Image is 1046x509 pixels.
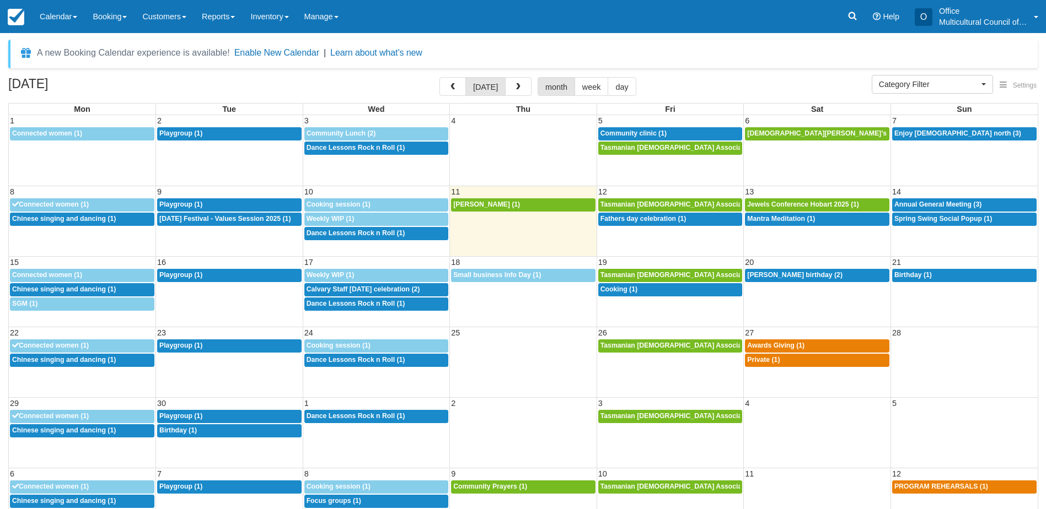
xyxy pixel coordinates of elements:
a: Tasmanian [DEMOGRAPHIC_DATA] Association -Weekly Praying (1) [598,198,743,212]
span: 29 [9,399,20,408]
a: Community clinic (1) [598,127,743,140]
button: Enable New Calendar [234,47,319,58]
span: 3 [303,116,310,125]
span: 11 [744,469,755,478]
a: Tasmanian [DEMOGRAPHIC_DATA] Association -Weekly Praying (1) [598,339,743,353]
span: Thu [516,105,530,113]
a: Dance Lessons Rock n Roll (1) [304,227,449,240]
span: 21 [891,258,902,267]
a: Cooking session (1) [304,339,449,353]
a: Chinese singing and dancing (1) [10,283,154,296]
span: [DATE] Festival - Values Session 2025 (1) [159,215,291,223]
button: month [538,77,575,96]
span: Connected women (1) [12,201,89,208]
span: Tasmanian [DEMOGRAPHIC_DATA] Association -Weekly Praying (1) [600,412,818,420]
span: 5 [597,116,604,125]
span: Mantra Meditation (1) [747,215,815,223]
span: 23 [156,328,167,337]
span: Chinese singing and dancing (1) [12,426,116,434]
a: Mantra Meditation (1) [745,213,889,226]
span: Dance Lessons Rock n Roll (1) [307,229,405,237]
span: 24 [303,328,314,337]
span: 1 [303,399,310,408]
span: 4 [450,116,457,125]
button: Settings [993,78,1043,94]
span: 28 [891,328,902,337]
a: Dance Lessons Rock n Roll (1) [304,297,449,311]
a: Birthday (1) [892,269,1037,282]
span: Community Lunch (2) [307,129,376,137]
a: Playgroup (1) [157,339,302,353]
a: Chinese singing and dancing (1) [10,354,154,367]
a: Tasmanian [DEMOGRAPHIC_DATA] Association -Weekly Praying (1) [598,410,743,423]
span: Settings [1013,82,1037,89]
a: PROGRAM REHEARSALS (1) [892,480,1037,494]
a: Awards Giving (1) [745,339,889,353]
span: Cooking session (1) [307,342,371,349]
span: Annual General Meeting (3) [894,201,981,208]
span: Tasmanian [DEMOGRAPHIC_DATA] Association -Weekly Praying (1) [600,483,818,490]
span: 8 [9,187,15,196]
span: Tue [223,105,237,113]
span: Chinese singing and dancing (1) [12,497,116,505]
a: Spring Swing Social Popup (1) [892,213,1037,226]
a: Annual General Meeting (3) [892,198,1037,212]
button: day [608,77,636,96]
span: Spring Swing Social Popup (1) [894,215,992,223]
a: Birthday (1) [157,424,302,437]
span: 9 [450,469,457,478]
a: Dance Lessons Rock n Roll (1) [304,354,449,367]
span: Dance Lessons Rock n Roll (1) [307,412,405,420]
span: Calvary Staff [DATE] celebration (2) [307,285,420,293]
span: 5 [891,399,898,408]
span: Dance Lessons Rock n Roll (1) [307,356,405,364]
span: Weekly WIP (1) [307,271,355,279]
span: Connected women (1) [12,412,89,420]
a: Tasmanian [DEMOGRAPHIC_DATA] Association -Weekly Praying (1) [598,142,743,155]
span: 15 [9,258,20,267]
span: Tasmanian [DEMOGRAPHIC_DATA] Association -Weekly Praying (1) [600,271,818,279]
span: 14 [891,187,902,196]
span: 9 [156,187,163,196]
a: Community Prayers (1) [451,480,596,494]
div: O [915,8,932,26]
span: 30 [156,399,167,408]
a: Connected women (1) [10,127,154,140]
span: Category Filter [879,79,979,90]
span: 8 [303,469,310,478]
span: Weekly WIP (1) [307,215,355,223]
a: Small business Info Day (1) [451,269,596,282]
span: 16 [156,258,167,267]
a: [PERSON_NAME] birthday (2) [745,269,889,282]
a: Dance Lessons Rock n Roll (1) [304,410,449,423]
a: Cooking session (1) [304,480,449,494]
h2: [DATE] [8,77,148,98]
span: Mon [74,105,90,113]
span: Cooking session (1) [307,483,371,490]
span: Connected women (1) [12,271,82,279]
span: Tasmanian [DEMOGRAPHIC_DATA] Association -Weekly Praying (1) [600,144,818,151]
span: 6 [744,116,750,125]
a: Cooking session (1) [304,198,449,212]
span: 3 [597,399,604,408]
p: Office [939,6,1027,17]
a: Playgroup (1) [157,410,302,423]
a: Connected women (1) [10,198,154,212]
a: Chinese singing and dancing (1) [10,424,154,437]
span: 19 [597,258,608,267]
span: Cooking session (1) [307,201,371,208]
span: 27 [744,328,755,337]
a: Connected women (1) [10,480,154,494]
span: Playgroup (1) [159,271,202,279]
span: Fathers day celebration (1) [600,215,686,223]
span: 11 [450,187,461,196]
span: Chinese singing and dancing (1) [12,215,116,223]
span: Dance Lessons Rock n Roll (1) [307,144,405,151]
span: Playgroup (1) [159,483,202,490]
span: [PERSON_NAME] birthday (2) [747,271,843,279]
a: Connected women (1) [10,339,154,353]
span: 25 [450,328,461,337]
span: 12 [891,469,902,478]
span: Help [883,12,899,21]
span: Playgroup (1) [159,412,202,420]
